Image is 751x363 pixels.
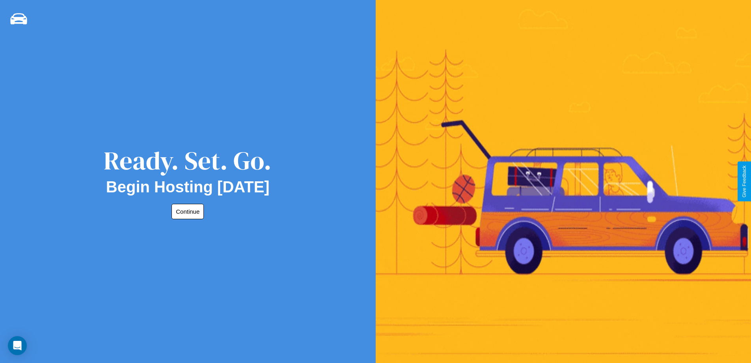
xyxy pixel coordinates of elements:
div: Ready. Set. Go. [104,143,272,178]
div: Open Intercom Messenger [8,336,27,355]
div: Give Feedback [742,166,747,197]
h2: Begin Hosting [DATE] [106,178,270,196]
button: Continue [171,204,204,219]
